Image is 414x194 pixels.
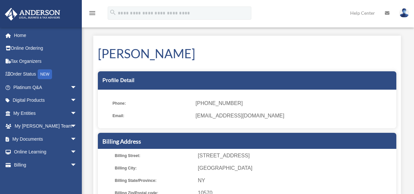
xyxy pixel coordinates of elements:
[196,99,392,108] span: [PHONE_NUMBER]
[113,111,191,120] span: Email:
[70,120,83,133] span: arrow_drop_down
[70,94,83,107] span: arrow_drop_down
[115,176,193,185] span: Billing State/Province:
[5,171,87,185] a: Events Calendar
[115,164,193,173] span: Billing City:
[38,69,52,79] div: NEW
[113,99,191,108] span: Phone:
[115,151,193,160] span: Billing Street:
[3,8,62,21] img: Anderson Advisors Platinum Portal
[5,68,87,81] a: Order StatusNEW
[88,9,96,17] i: menu
[5,55,87,68] a: Tax Organizers
[198,151,394,160] span: [STREET_ADDRESS]
[5,107,87,120] a: My Entitiesarrow_drop_down
[198,176,394,185] span: NY
[5,81,87,94] a: Platinum Q&Aarrow_drop_down
[399,8,409,18] img: User Pic
[70,132,83,146] span: arrow_drop_down
[198,164,394,173] span: [GEOGRAPHIC_DATA]
[5,42,87,55] a: Online Ordering
[5,94,87,107] a: Digital Productsarrow_drop_down
[5,29,87,42] a: Home
[70,107,83,120] span: arrow_drop_down
[70,81,83,94] span: arrow_drop_down
[5,158,87,171] a: Billingarrow_drop_down
[70,158,83,172] span: arrow_drop_down
[102,137,392,146] h5: Billing Address
[5,120,87,133] a: My [PERSON_NAME] Teamarrow_drop_down
[88,11,96,17] a: menu
[196,111,392,120] span: [EMAIL_ADDRESS][DOMAIN_NAME]
[98,45,396,62] h1: [PERSON_NAME]
[98,71,396,90] div: Profile Detail
[70,146,83,159] span: arrow_drop_down
[109,9,117,16] i: search
[5,132,87,146] a: My Documentsarrow_drop_down
[5,146,87,159] a: Online Learningarrow_drop_down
